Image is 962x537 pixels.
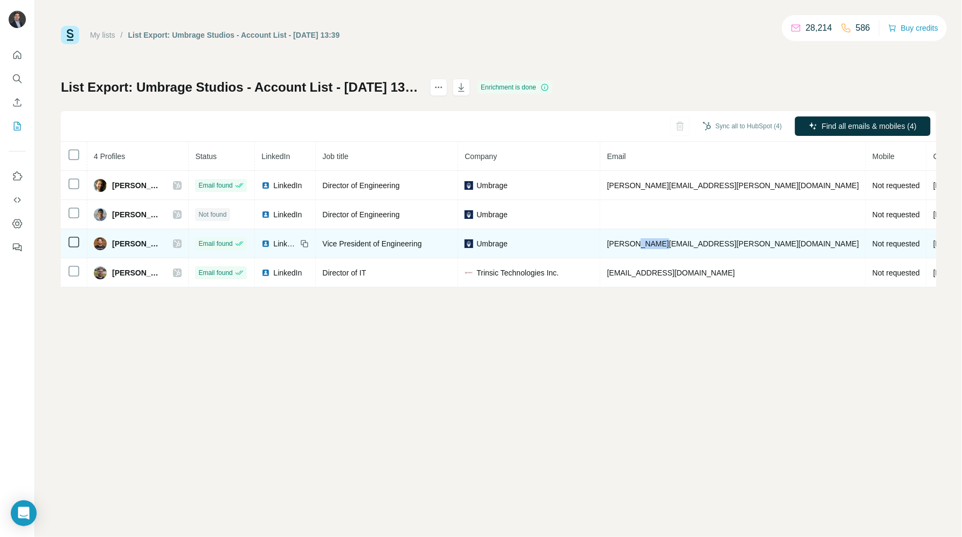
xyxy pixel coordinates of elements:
span: LinkedIn [273,209,302,220]
img: Avatar [94,266,107,279]
img: company-logo [465,239,473,248]
span: [PERSON_NAME] [112,267,162,278]
div: Enrichment is done [477,81,552,94]
img: company-logo [465,268,473,277]
img: Avatar [94,179,107,192]
span: Company [465,152,497,161]
span: LinkedIn [273,267,302,278]
span: Find all emails & mobiles (4) [822,121,917,132]
span: LinkedIn [273,238,297,249]
span: Mobile [873,152,895,161]
button: Buy credits [888,20,938,36]
span: Vice President of Engineering [322,239,421,248]
button: My lists [9,116,26,136]
div: Open Intercom Messenger [11,500,37,526]
img: company-logo [465,210,473,219]
button: Find all emails & mobiles (4) [795,116,931,136]
span: Not requested [873,268,920,277]
img: LinkedIn logo [261,181,270,190]
button: Use Surfe API [9,190,26,210]
button: Use Surfe on LinkedIn [9,167,26,186]
span: Not requested [873,210,920,219]
button: Feedback [9,238,26,257]
span: Director of IT [322,268,366,277]
p: 586 [856,22,870,35]
span: Not requested [873,239,920,248]
span: Status [195,152,217,161]
span: [PERSON_NAME][EMAIL_ADDRESS][PERSON_NAME][DOMAIN_NAME] [607,181,859,190]
span: LinkedIn [261,152,290,161]
p: 28,214 [806,22,832,35]
img: company-logo [465,181,473,190]
span: Director of Engineering [322,210,399,219]
span: Umbrage [476,209,508,220]
span: [PERSON_NAME] [112,238,162,249]
span: [EMAIL_ADDRESS][DOMAIN_NAME] [607,268,735,277]
li: / [121,30,123,40]
h1: List Export: Umbrage Studios - Account List - [DATE] 13:39 [61,79,420,96]
span: Email [607,152,626,161]
img: Avatar [94,208,107,221]
img: Surfe Logo [61,26,79,44]
img: LinkedIn logo [261,268,270,277]
span: Not found [198,210,226,219]
span: Umbrage [476,238,508,249]
button: Search [9,69,26,88]
span: Not requested [873,181,920,190]
button: Sync all to HubSpot (4) [695,118,790,134]
span: 4 Profiles [94,152,125,161]
button: actions [430,79,447,96]
img: LinkedIn logo [261,239,270,248]
a: My lists [90,31,115,39]
button: Dashboard [9,214,26,233]
img: Avatar [94,237,107,250]
button: Quick start [9,45,26,65]
span: Email found [198,239,232,249]
div: List Export: Umbrage Studios - Account List - [DATE] 13:39 [128,30,340,40]
button: Enrich CSV [9,93,26,112]
span: [PERSON_NAME] [112,209,162,220]
span: LinkedIn [273,180,302,191]
span: [PERSON_NAME][EMAIL_ADDRESS][PERSON_NAME][DOMAIN_NAME] [607,239,859,248]
span: Email found [198,268,232,278]
span: [PERSON_NAME] [112,180,162,191]
span: Director of Engineering [322,181,399,190]
img: Avatar [9,11,26,28]
span: Trinsic Technologies Inc. [476,267,559,278]
span: Job title [322,152,348,161]
span: Umbrage [476,180,508,191]
img: LinkedIn logo [261,210,270,219]
span: Email found [198,181,232,190]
